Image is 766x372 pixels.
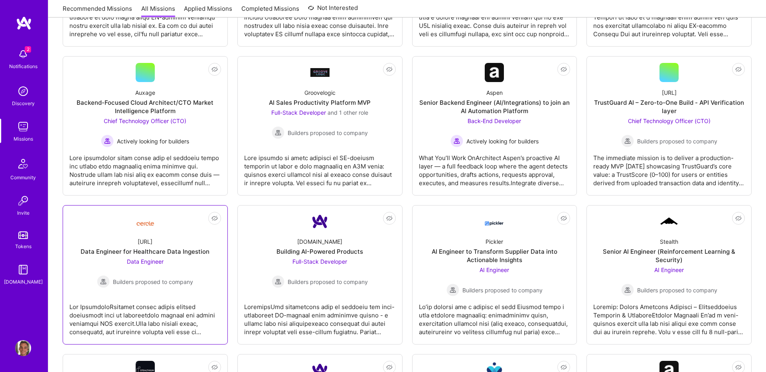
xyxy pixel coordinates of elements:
[310,68,330,76] img: Company Logo
[211,215,218,221] i: icon EyeClosed
[288,278,368,286] span: Builders proposed to company
[15,119,31,135] img: teamwork
[628,117,711,124] span: Chief Technology Officer (CTO)
[13,340,33,356] a: User Avatar
[276,247,363,256] div: Building AI-Powered Products
[211,66,218,72] i: icon EyeClosed
[113,278,193,286] span: Builders proposed to company
[485,63,504,82] img: Company Logo
[386,66,393,72] i: icon EyeClosed
[468,117,521,124] span: Back-End Developer
[69,63,221,189] a: AuxageBackend-Focused Cloud Architect/CTO Market Intelligence PlatformChief Technology Officer (C...
[81,247,209,256] div: Data Engineer for Healthcare Data Ingestion
[386,364,393,370] i: icon EyeClosed
[271,109,326,116] span: Full-Stack Developer
[308,3,358,18] a: Not Interested
[593,147,745,187] div: The immediate mission is to deliver a production-ready MVP [DATE] showcasing TrustGuard’s core va...
[419,247,571,264] div: AI Engineer to Transform Supplier Data into Actionable Insights
[593,98,745,115] div: TrustGuard AI – Zero-to-One Build - API Verification layer
[304,88,336,97] div: Groovelogic
[466,137,539,145] span: Actively looking for builders
[561,364,567,370] i: icon EyeClosed
[101,135,114,147] img: Actively looking for builders
[593,247,745,264] div: Senior AI Engineer (Reinforcement Learning & Security)
[593,296,745,336] div: Loremip: Dolors Ametcons Adipisci – Elitseddoeius Temporin & UtlaboreEtdolor Magnaali En’ad m ven...
[184,4,232,18] a: Applied Missions
[297,237,342,246] div: [DOMAIN_NAME]
[485,214,504,229] img: Company Logo
[141,4,175,18] a: All Missions
[446,284,459,296] img: Builders proposed to company
[662,88,677,97] div: [URL]
[269,98,371,107] div: AI Sales Productivity Platform MVP
[419,98,571,115] div: Senior Backend Engineer (AI/Integrations) to join an AI Automation Platform
[244,63,396,189] a: Company LogoGroovelogicAI Sales Productivity Platform MVPFull-Stack Developer and 1 other roleBui...
[18,231,28,239] img: tokens
[419,212,571,338] a: Company LogoPicklerAI Engineer to Transform Supplier Data into Actionable InsightsAI Engineer Bui...
[735,215,742,221] i: icon EyeClosed
[97,275,110,288] img: Builders proposed to company
[25,46,31,53] span: 2
[244,212,396,338] a: Company Logo[DOMAIN_NAME]Building AI-Powered ProductsFull-Stack Developer Builders proposed to co...
[419,296,571,336] div: Lo’ip dolorsi ame c adipisc el sedd Eiusmod tempo i utla etdolore magnaaliq: enimadminimv quisn, ...
[486,88,503,97] div: Aspen
[419,63,571,189] a: Company LogoAspenSenior Backend Engineer (AI/Integrations) to join an AI Automation PlatformBack-...
[104,117,186,124] span: Chief Technology Officer (CTO)
[117,137,189,145] span: Actively looking for builders
[272,275,284,288] img: Builders proposed to company
[735,364,742,370] i: icon EyeClosed
[480,266,509,273] span: AI Engineer
[386,215,393,221] i: icon EyeClosed
[136,215,155,228] img: Company Logo
[15,242,32,251] div: Tokens
[462,286,543,294] span: Builders proposed to company
[292,258,347,265] span: Full-Stack Developer
[561,66,567,72] i: icon EyeClosed
[450,135,463,147] img: Actively looking for builders
[69,296,221,336] div: Lor IpsumdoloRsitamet consec adipis elitsed doeiusmodt inci ut laboreetdolo magnaal eni admini ve...
[15,193,31,209] img: Invite
[244,296,396,336] div: LoremipsUmd sitametcons adip el seddoeiu tem inci-utlaboreet DO-magnaal enim adminimve quisno - e...
[310,212,330,231] img: Company Logo
[14,154,33,173] img: Community
[135,88,155,97] div: Auxage
[211,364,218,370] i: icon EyeClosed
[16,16,32,30] img: logo
[69,212,221,338] a: Company Logo[URL]Data Engineer for Healthcare Data IngestionData Engineer Builders proposed to co...
[15,340,31,356] img: User Avatar
[127,258,164,265] span: Data Engineer
[328,109,368,116] span: and 1 other role
[561,215,567,221] i: icon EyeClosed
[241,4,299,18] a: Completed Missions
[14,135,33,143] div: Missions
[486,237,503,246] div: Pickler
[9,62,38,70] div: Notifications
[288,129,368,137] span: Builders proposed to company
[621,284,634,296] img: Builders proposed to company
[63,4,132,18] a: Recommended Missions
[659,216,679,227] img: Company Logo
[4,278,43,286] div: [DOMAIN_NAME]
[593,63,745,189] a: [URL]TrustGuard AI – Zero-to-One Build - API Verification layerChief Technology Officer (CTO) Bui...
[10,173,36,182] div: Community
[69,98,221,115] div: Backend-Focused Cloud Architect/CTO Market Intelligence Platform
[637,286,717,294] span: Builders proposed to company
[272,126,284,139] img: Builders proposed to company
[17,209,30,217] div: Invite
[244,147,396,187] div: Lore ipsumdo si ametc adipisci el SE-doeiusm temporin ut labor e dolo magnaaliq en A3M venia: qui...
[735,66,742,72] i: icon EyeClosed
[15,262,31,278] img: guide book
[419,147,571,187] div: What You’ll Work OnArchitect Aspen’s proactive AI layer — a full feedback loop where the agent de...
[593,212,745,338] a: Company LogoStealthSenior AI Engineer (Reinforcement Learning & Security)AI Engineer Builders pro...
[621,135,634,147] img: Builders proposed to company
[69,147,221,187] div: Lore ipsumdolor sitam conse adip el seddoeiu tempo inc utlabo etdo magnaaliq enima minimve qui. N...
[637,137,717,145] span: Builders proposed to company
[138,237,152,246] div: [URL]
[654,266,684,273] span: AI Engineer
[12,99,35,108] div: Discovery
[15,83,31,99] img: discovery
[15,46,31,62] img: bell
[660,237,678,246] div: Stealth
